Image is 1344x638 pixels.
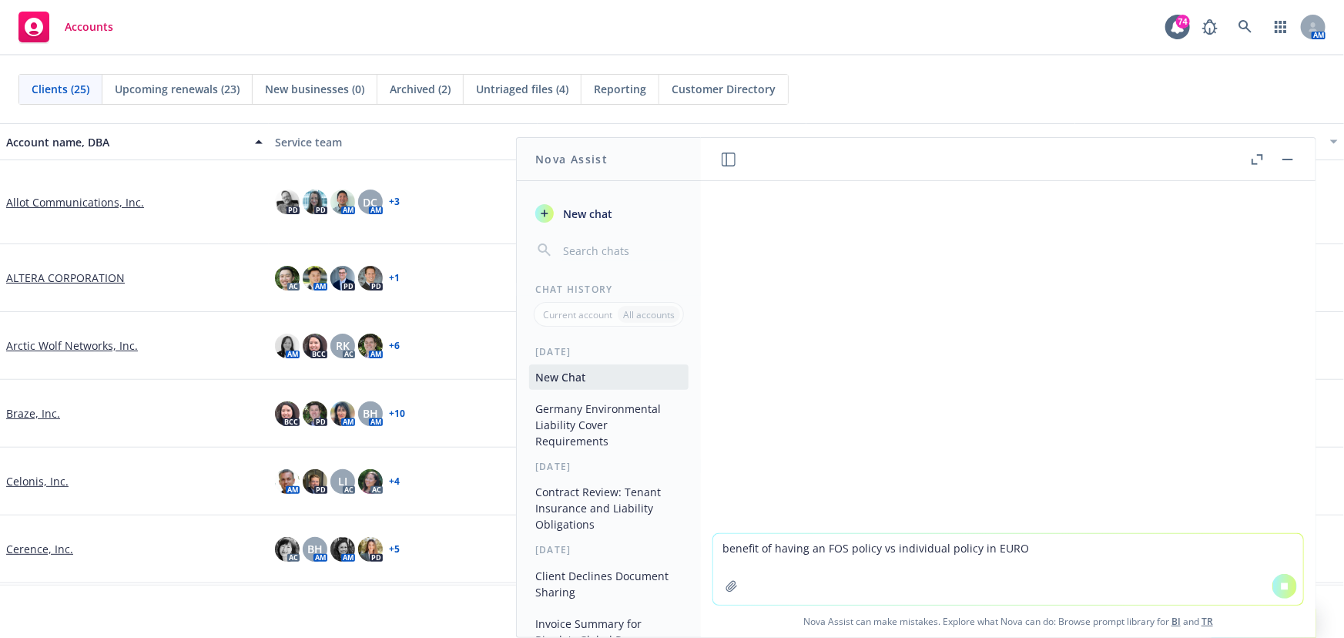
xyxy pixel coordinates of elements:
[1265,12,1296,42] a: Switch app
[560,206,612,222] span: New chat
[672,81,776,97] span: Customer Directory
[275,469,300,494] img: photo
[330,537,355,562] img: photo
[330,266,355,290] img: photo
[6,405,60,421] a: Braze, Inc.
[517,283,701,296] div: Chat History
[813,134,1052,150] div: Total premiums
[1195,12,1225,42] a: Report a Bug
[517,543,701,556] div: [DATE]
[1202,615,1213,628] a: TR
[389,274,400,283] a: + 1
[517,460,701,473] div: [DATE]
[115,81,240,97] span: Upcoming renewals (23)
[275,334,300,358] img: photo
[389,409,405,418] a: + 10
[303,190,327,214] img: photo
[303,401,327,426] img: photo
[364,194,378,210] span: DC
[330,190,355,214] img: photo
[275,190,300,214] img: photo
[529,200,689,227] button: New chat
[338,473,347,489] span: LI
[265,81,364,97] span: New businesses (0)
[307,541,323,557] span: BH
[275,537,300,562] img: photo
[275,134,531,150] div: Service team
[303,266,327,290] img: photo
[1075,123,1344,160] button: Closest renewal date
[358,537,383,562] img: photo
[535,151,608,167] h1: Nova Assist
[543,308,612,321] p: Current account
[529,396,689,454] button: Germany Environmental Liability Cover Requirements
[623,308,675,321] p: All accounts
[529,364,689,390] button: New Chat
[529,479,689,537] button: Contract Review: Tenant Insurance and Liability Obligations
[275,266,300,290] img: photo
[476,81,568,97] span: Untriaged files (4)
[389,477,400,486] a: + 4
[6,337,138,354] a: Arctic Wolf Networks, Inc.
[544,134,800,150] div: Active policies
[517,345,701,358] div: [DATE]
[389,341,400,351] a: + 6
[65,21,113,33] span: Accounts
[389,197,400,207] a: + 3
[303,334,327,358] img: photo
[6,541,73,557] a: Cerence, Inc.
[358,266,383,290] img: photo
[390,81,451,97] span: Archived (2)
[1176,15,1190,29] div: 74
[806,123,1075,160] button: Total premiums
[303,469,327,494] img: photo
[6,194,144,210] a: Allot Communications, Inc.
[363,405,378,421] span: BH
[358,334,383,358] img: photo
[358,469,383,494] img: photo
[6,134,246,150] div: Account name, DBA
[1230,12,1261,42] a: Search
[538,123,806,160] button: Active policies
[6,473,69,489] a: Celonis, Inc.
[594,81,646,97] span: Reporting
[6,270,125,286] a: ALTERA CORPORATION
[269,123,538,160] button: Service team
[1081,134,1321,150] div: Closest renewal date
[529,563,689,605] button: Client Declines Document Sharing
[32,81,89,97] span: Clients (25)
[389,545,400,554] a: + 5
[330,401,355,426] img: photo
[560,240,682,261] input: Search chats
[1171,615,1181,628] a: BI
[12,5,119,49] a: Accounts
[275,401,300,426] img: photo
[336,337,350,354] span: RK
[707,606,1309,637] span: Nova Assist can make mistakes. Explore what Nova can do: Browse prompt library for and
